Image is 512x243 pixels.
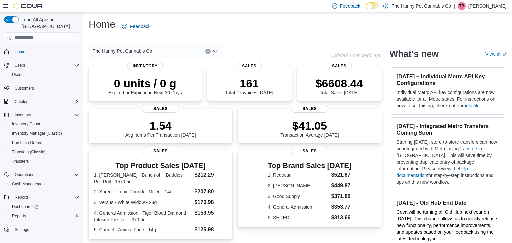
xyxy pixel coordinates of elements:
[458,2,466,10] div: Tanna Brown
[9,129,79,137] span: Inventory Manager (Classic)
[15,49,25,55] span: Home
[9,71,25,79] a: Users
[12,111,34,119] button: Inventory
[503,52,507,56] svg: External link
[108,77,182,90] p: 0 units / 0 g
[13,3,43,9] img: Cova
[15,195,29,200] span: Reports
[7,202,82,211] a: Dashboards
[119,20,153,33] a: Feedback
[1,47,82,57] button: Home
[468,2,507,10] p: [PERSON_NAME]
[12,98,31,106] button: Catalog
[125,119,196,132] p: 1.54
[225,77,273,90] p: 161
[9,180,48,188] a: Cash Management
[89,18,115,31] h1: Home
[12,131,62,136] span: Inventory Manager (Classic)
[268,193,329,200] dt: 3. Good Supply
[12,149,45,155] span: Transfers (Classic)
[291,147,328,155] span: Sales
[12,193,79,201] span: Reports
[330,53,381,58] p: Updated 1 minute(s) ago
[12,171,79,179] span: Operations
[331,171,352,179] dd: $521.67
[7,138,82,147] button: Purchase Orders
[213,49,218,54] button: Open list of options
[12,84,79,92] span: Customers
[459,2,464,10] span: TB
[9,148,48,156] a: Transfers (Classic)
[454,2,455,10] p: |
[340,3,360,9] span: Feedback
[125,119,196,138] div: Avg Items Per Transaction [DATE]
[397,139,500,185] p: Starting [DATE], store-to-store transfers can now be integrated with Metrc using in [GEOGRAPHIC_D...
[12,111,79,119] span: Inventory
[12,159,29,164] span: Transfers
[194,209,227,217] dd: $159.95
[194,188,227,196] dd: $207.80
[463,103,479,108] a: help file
[94,188,192,195] dt: 2. Shred - Tropic Thunder Milled - 14g
[94,162,227,170] h3: Top Product Sales [DATE]
[1,61,82,70] button: Users
[397,199,500,206] h3: [DATE] - Old Hub End Date
[331,192,352,200] dd: $371.89
[1,110,82,120] button: Inventory
[9,139,79,147] span: Purchase Orders
[94,199,192,206] dt: 3. Versus - White Widow - 28g
[268,162,352,170] h3: Top Brand Sales [DATE]
[7,157,82,166] button: Transfers
[268,172,329,178] dt: 1. Redecan
[280,119,339,138] div: Transaction Average [DATE]
[331,182,352,190] dd: $449.87
[9,148,79,156] span: Transfers (Classic)
[15,172,34,177] span: Operations
[1,170,82,179] button: Operations
[194,171,227,179] dd: $212.29
[237,62,262,70] span: Sales
[1,193,82,202] button: Reports
[15,63,25,68] span: Users
[93,47,152,55] span: The Hunny Pot Cannabis Co
[7,70,82,79] button: Users
[485,51,507,57] a: View allExternal link
[7,179,82,189] button: Cash Management
[12,122,40,127] span: Inventory Count
[225,77,273,95] div: Total # Invoices [DATE]
[12,84,37,92] a: Customers
[316,77,363,95] div: Total Sales [DATE]
[12,98,79,106] span: Catalog
[268,214,329,221] dt: 5. SHRED
[9,139,45,147] a: Purchase Orders
[12,181,46,187] span: Cash Management
[127,62,163,70] span: Inventory
[12,226,32,234] a: Settings
[12,48,28,56] a: Home
[108,77,182,95] div: Expired or Expiring in Next 30 Days
[459,146,478,151] a: Transfers
[7,129,82,138] button: Inventory Manager (Classic)
[397,123,500,136] h3: [DATE] - Integrated Metrc Transfers Coming Soon
[9,157,79,165] span: Transfers
[12,61,28,69] button: Users
[12,225,79,234] span: Settings
[7,211,82,221] button: Reports
[268,182,329,189] dt: 2. [PERSON_NAME]
[280,119,339,132] p: $41.05
[19,16,79,30] span: Load All Apps in [GEOGRAPHIC_DATA]
[326,62,352,70] span: Sales
[397,73,500,86] h3: [DATE] – Individual Metrc API Key Configurations
[12,204,39,209] span: Dashboards
[12,193,31,201] button: Reports
[205,49,211,54] button: Clear input
[392,2,451,10] p: The Hunny Pot Cannabis Co
[12,140,42,145] span: Purchase Orders
[397,166,468,178] a: help documentation
[9,120,79,128] span: Inventory Count
[142,147,179,155] span: Sales
[12,48,79,56] span: Home
[9,129,65,137] a: Inventory Manager (Classic)
[130,23,150,30] span: Feedback
[9,203,41,211] a: Dashboards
